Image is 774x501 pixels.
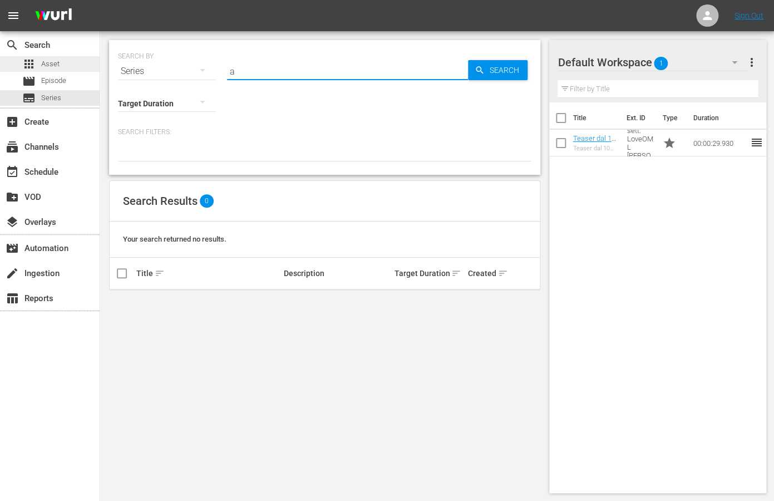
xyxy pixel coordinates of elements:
[750,136,763,149] span: reorder
[6,115,19,129] span: Create
[118,56,216,87] div: Series
[123,194,198,208] span: Search Results
[573,145,618,152] div: Teaser dal 10 sett. LoveOML [PERSON_NAME]
[123,235,226,243] span: Your search returned no results.
[558,47,748,78] div: Default Workspace
[468,267,501,280] div: Created
[573,102,619,134] th: Title
[734,11,763,20] a: Sign Out
[6,292,19,305] span: Reports
[41,75,66,86] span: Episode
[394,267,464,280] div: Target Duration
[27,3,80,29] img: ans4CAIJ8jUAAAAAAAAAAAAAAAAAAAAAAAAgQb4GAAAAAAAAAAAAAAAAAAAAAAAAJMjXAAAAAAAAAAAAAAAAAAAAAAAAgAT5G...
[620,102,656,134] th: Ext. ID
[41,92,61,104] span: Series
[6,215,19,229] span: Overlays
[573,134,615,176] a: Teaser dal 10 sett. LoveOML [PERSON_NAME]
[451,268,461,278] span: sort
[6,38,19,52] span: Search
[485,60,527,80] span: Search
[6,267,19,280] span: Ingestion
[22,75,36,88] span: Episode
[468,60,527,80] button: Search
[745,56,758,69] span: more_vert
[22,57,36,71] span: Asset
[622,130,658,156] td: Teaser dal 10 sett. LoveOML [PERSON_NAME]
[654,52,668,75] span: 1
[7,9,20,22] span: menu
[284,269,391,278] div: Description
[6,242,19,255] span: Automation
[655,102,686,134] th: Type
[200,194,214,208] span: 0
[6,190,19,204] span: VOD
[688,130,750,156] td: 00:00:29.930
[662,136,676,150] span: Promo
[136,267,280,280] div: Title
[41,58,60,70] span: Asset
[118,127,531,137] p: Search Filters:
[155,268,165,278] span: sort
[686,102,753,134] th: Duration
[745,49,758,76] button: more_vert
[22,91,36,105] span: Series
[6,165,19,179] span: Schedule
[498,268,508,278] span: sort
[6,140,19,154] span: Channels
